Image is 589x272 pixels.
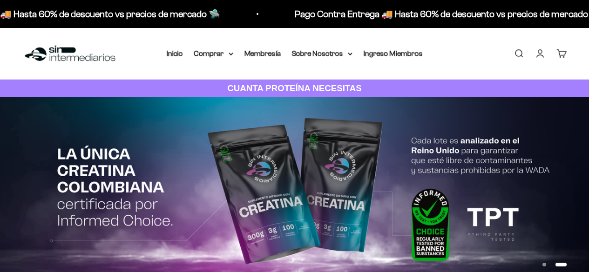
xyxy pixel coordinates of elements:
strong: CUANTA PROTEÍNA NECESITAS [227,83,362,93]
a: Membresía [244,49,281,57]
summary: Comprar [194,47,233,60]
a: Ingreso Miembros [364,49,423,57]
summary: Sobre Nosotros [292,47,352,60]
a: Inicio [167,49,183,57]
